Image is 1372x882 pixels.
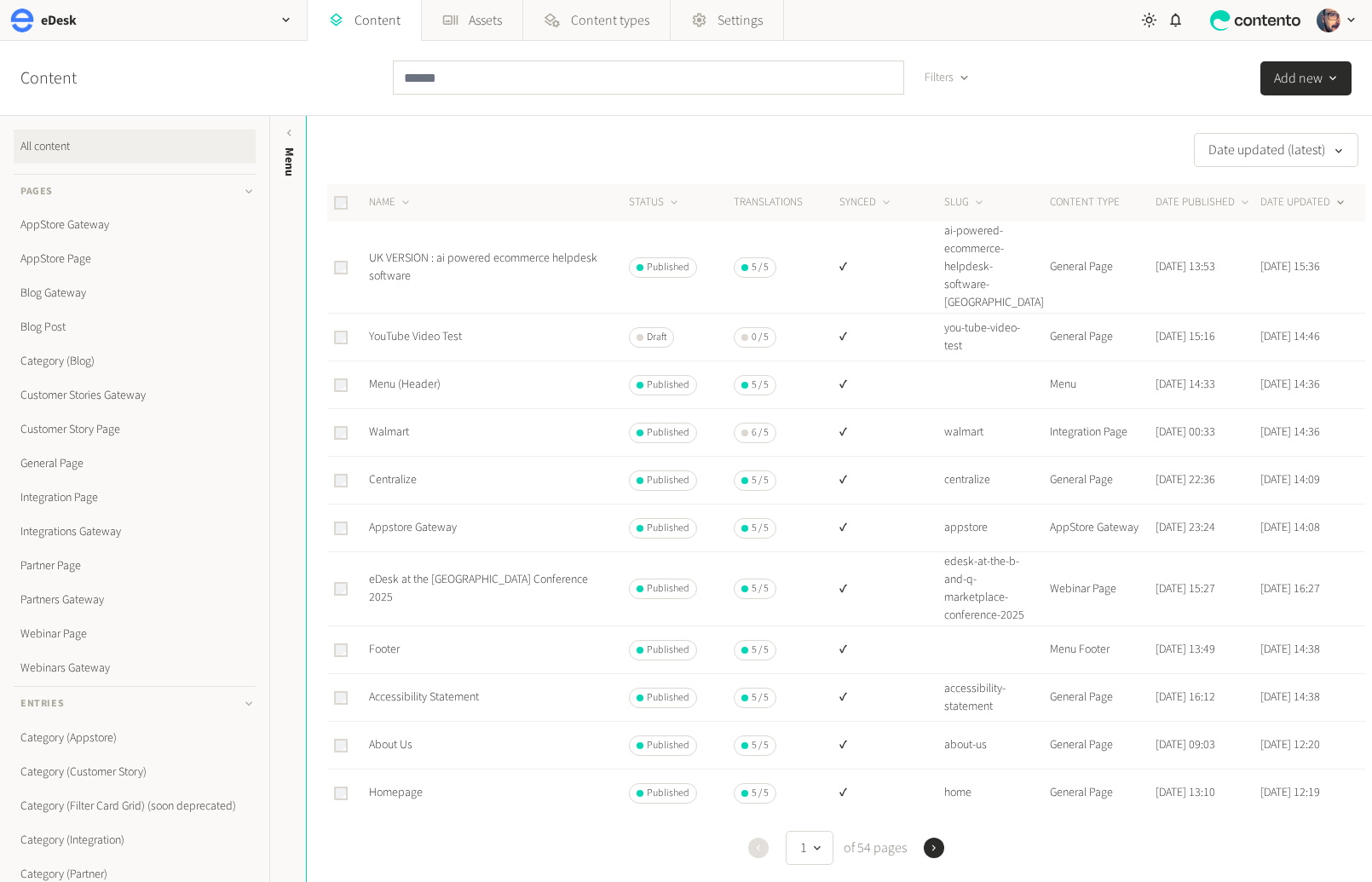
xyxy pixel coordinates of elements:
[752,786,769,801] span: 5 / 5
[718,10,763,31] span: Settings
[1260,641,1320,658] time: [DATE] 14:38
[1260,328,1320,345] time: [DATE] 14:46
[839,409,944,457] td: ✔
[647,378,689,393] span: Published
[1260,736,1320,753] time: [DATE] 12:20
[752,738,769,753] span: 5 / 5
[20,696,64,712] span: Entries
[1260,784,1320,801] time: [DATE] 12:19
[1049,770,1155,817] td: General Page
[1156,471,1215,488] time: [DATE] 22:36
[14,515,256,549] a: Integrations Gateway
[752,330,769,345] span: 0 / 5
[14,412,256,447] a: Customer Story Page
[20,66,116,91] h2: Content
[369,424,409,441] a: Walmart
[14,755,256,789] a: Category (Customer Story)
[14,481,256,515] a: Integration Page
[14,344,256,378] a: Category (Blog)
[1156,424,1215,441] time: [DATE] 00:33
[1194,133,1358,167] button: Date updated (latest)
[839,770,944,817] td: ✔
[752,581,769,597] span: 5 / 5
[14,721,256,755] a: Category (Appstore)
[1260,689,1320,706] time: [DATE] 14:38
[14,823,256,857] a: Category (Integration)
[369,571,588,606] a: eDesk at the [GEOGRAPHIC_DATA] Conference 2025
[839,314,944,361] td: ✔
[840,838,907,858] span: of 54 pages
[647,738,689,753] span: Published
[839,504,944,552] td: ✔
[14,789,256,823] a: Category (Filter Card Grid) (soon deprecated)
[752,690,769,706] span: 5 / 5
[647,786,689,801] span: Published
[1260,580,1320,597] time: [DATE] 16:27
[647,473,689,488] span: Published
[1049,552,1155,626] td: Webinar Page
[1049,626,1155,674] td: Menu Footer
[943,722,1049,770] td: about-us
[1049,457,1155,504] td: General Page
[839,361,944,409] td: ✔
[647,330,666,345] span: Draft
[1156,328,1215,345] time: [DATE] 15:16
[1317,9,1340,32] img: Josh Angell
[647,260,689,275] span: Published
[752,260,769,275] span: 5 / 5
[1049,314,1155,361] td: General Page
[280,147,298,176] span: Menu
[1049,722,1155,770] td: General Page
[647,581,689,597] span: Published
[839,552,944,626] td: ✔
[369,194,412,211] button: NAME
[647,425,689,441] span: Published
[1156,258,1215,275] time: [DATE] 13:53
[1260,424,1320,441] time: [DATE] 14:36
[943,674,1049,722] td: accessibility-statement
[14,378,256,412] a: Customer Stories Gateway
[839,674,944,722] td: ✔
[752,521,769,536] span: 5 / 5
[647,690,689,706] span: Published
[839,722,944,770] td: ✔
[1156,580,1215,597] time: [DATE] 15:27
[14,276,256,310] a: Blog Gateway
[20,184,53,199] span: Pages
[369,689,479,706] a: Accessibility Statement
[647,643,689,658] span: Published
[369,641,400,658] a: Footer
[1049,222,1155,314] td: General Page
[733,184,839,222] th: Translations
[1156,736,1215,753] time: [DATE] 09:03
[944,194,986,211] button: SLUG
[786,831,833,865] button: 1
[1049,409,1155,457] td: Integration Page
[1156,194,1252,211] button: DATE PUBLISHED
[629,194,681,211] button: STATUS
[14,617,256,651] a: Webinar Page
[41,10,77,31] h2: eDesk
[14,130,256,164] a: All content
[647,521,689,536] span: Published
[1260,471,1320,488] time: [DATE] 14:09
[14,310,256,344] a: Blog Post
[1260,519,1320,536] time: [DATE] 14:08
[752,643,769,658] span: 5 / 5
[1260,61,1352,95] button: Add new
[1049,184,1155,222] th: CONTENT TYPE
[752,425,769,441] span: 6 / 5
[1156,641,1215,658] time: [DATE] 13:49
[14,208,256,242] a: AppStore Gateway
[943,222,1049,314] td: ai-powered-ecommerce-helpdesk-software-[GEOGRAPHIC_DATA]
[1049,674,1155,722] td: General Page
[839,194,893,211] button: SYNCED
[1049,361,1155,409] td: Menu
[752,378,769,393] span: 5 / 5
[369,519,457,536] a: Appstore Gateway
[911,61,983,95] button: Filters
[369,328,462,345] a: YouTube Video Test
[369,471,417,488] a: Centralize
[1260,376,1320,393] time: [DATE] 14:36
